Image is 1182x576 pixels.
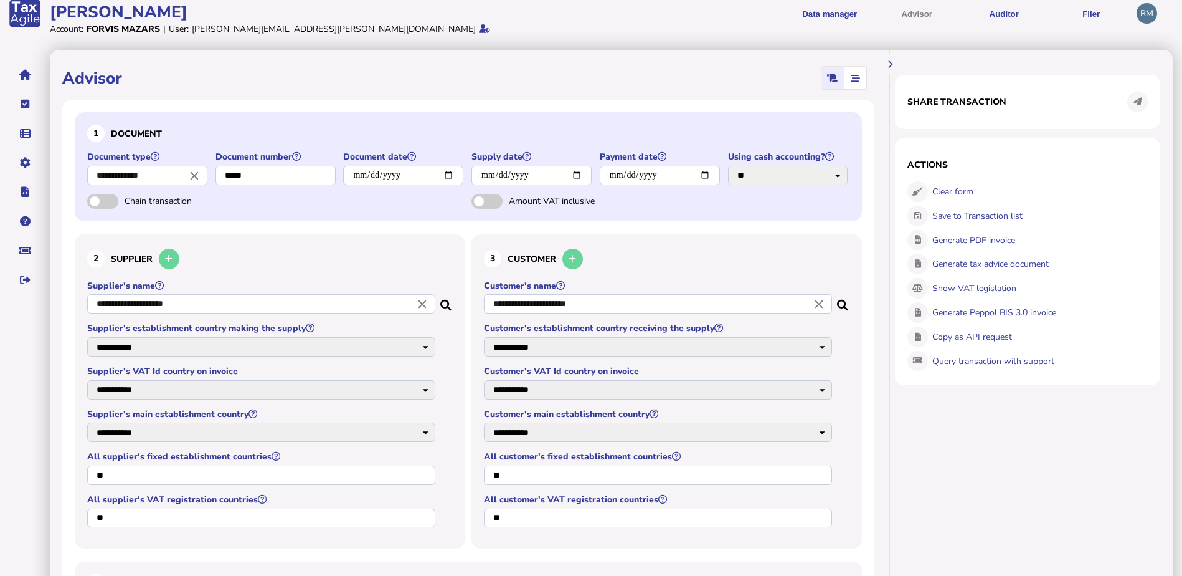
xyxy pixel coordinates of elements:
[484,494,834,506] label: All customer's VAT registration countries
[187,168,201,182] i: Close
[12,120,38,146] button: Data manager
[87,250,105,267] div: 2
[509,195,640,207] span: Amount VAT inclusive
[440,296,453,306] i: Search for a dummy seller
[87,494,437,506] label: All supplier's VAT registration countries
[50,23,83,35] div: Account:
[471,151,593,163] label: Supply date
[1137,3,1157,24] div: Profile settings
[215,151,338,163] label: Document number
[169,23,189,35] div: User:
[484,451,834,463] label: All customer's fixed establishment countries
[87,280,437,292] label: Supplier's name
[728,151,850,163] label: Using cash accounting?
[1127,92,1148,112] button: Share transaction
[159,249,179,269] button: Add a new supplier to the database
[87,23,160,35] div: Forvis Mazars
[87,125,105,142] div: 1
[87,125,849,142] h3: Document
[907,96,1006,108] h1: Share transaction
[12,91,38,117] button: Tasks
[50,1,587,23] div: [PERSON_NAME]
[880,54,901,75] button: Hide
[484,322,834,334] label: Customer's establishment country receiving the supply
[87,408,437,420] label: Supplier's main establishment country
[12,62,38,88] button: Home
[87,451,437,463] label: All supplier's fixed establishment countries
[12,150,38,176] button: Manage settings
[907,159,1148,171] h1: Actions
[484,247,849,271] h3: Customer
[12,238,38,264] button: Raise a support ticket
[343,151,465,163] label: Document date
[12,179,38,205] button: Developer hub links
[562,249,583,269] button: Add a new customer to the database
[163,23,166,35] div: |
[12,208,38,234] button: Help pages
[20,133,31,134] i: Data manager
[600,151,722,163] label: Payment date
[12,267,38,293] button: Sign out
[87,151,209,194] app-field: Select a document type
[844,67,866,89] mat-button-toggle: Stepper view
[87,151,209,163] label: Document type
[484,365,834,377] label: Customer's VAT Id country on invoice
[87,247,453,271] h3: Supplier
[484,408,834,420] label: Customer's main establishment country
[62,67,122,89] h1: Advisor
[87,365,437,377] label: Supplier's VAT Id country on invoice
[484,250,501,267] div: 3
[484,280,834,292] label: Customer's name
[479,24,490,33] i: Email verified
[821,67,844,89] mat-button-toggle: Classic scrolling page view
[125,195,255,207] span: Chain transaction
[812,297,826,311] i: Close
[415,297,429,311] i: Close
[75,234,465,549] section: Define the seller
[87,322,437,334] label: Supplier's establishment country making the supply
[192,23,476,35] div: [PERSON_NAME][EMAIL_ADDRESS][PERSON_NAME][DOMAIN_NAME]
[837,296,849,306] i: Search for a dummy customer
